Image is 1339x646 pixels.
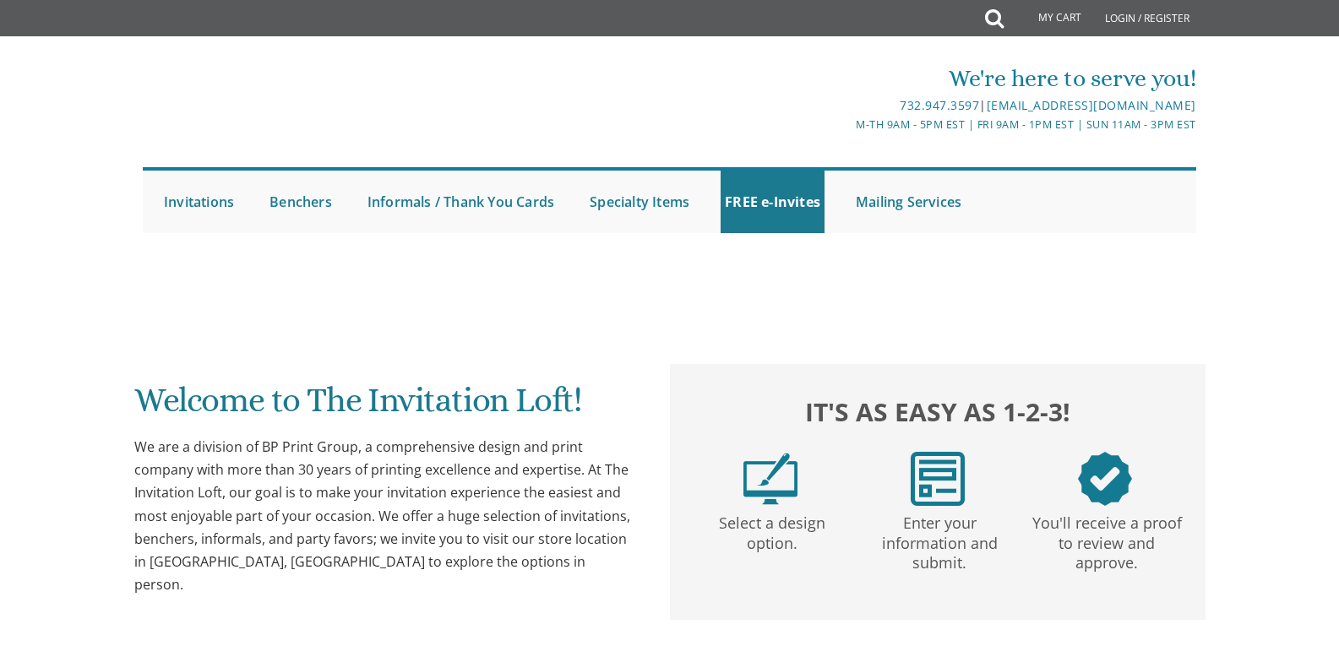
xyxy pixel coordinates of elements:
[1078,452,1132,506] img: step3.png
[495,116,1196,133] div: M-Th 9am - 5pm EST | Fri 9am - 1pm EST | Sun 11am - 3pm EST
[495,62,1196,95] div: We're here to serve you!
[585,171,694,233] a: Specialty Items
[987,97,1196,113] a: [EMAIL_ADDRESS][DOMAIN_NAME]
[692,506,852,554] p: Select a design option.
[1026,506,1187,573] p: You'll receive a proof to review and approve.
[859,506,1020,573] p: Enter your information and submit.
[852,171,966,233] a: Mailing Services
[721,171,825,233] a: FREE e-Invites
[495,95,1196,116] div: |
[1002,2,1093,35] a: My Cart
[363,171,558,233] a: Informals / Thank You Cards
[687,393,1189,431] h2: It's as easy as 1-2-3!
[900,97,979,113] a: 732.947.3597
[911,452,965,506] img: step2.png
[134,382,636,432] h1: Welcome to The Invitation Loft!
[743,452,797,506] img: step1.png
[160,171,238,233] a: Invitations
[265,171,336,233] a: Benchers
[134,436,636,596] div: We are a division of BP Print Group, a comprehensive design and print company with more than 30 y...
